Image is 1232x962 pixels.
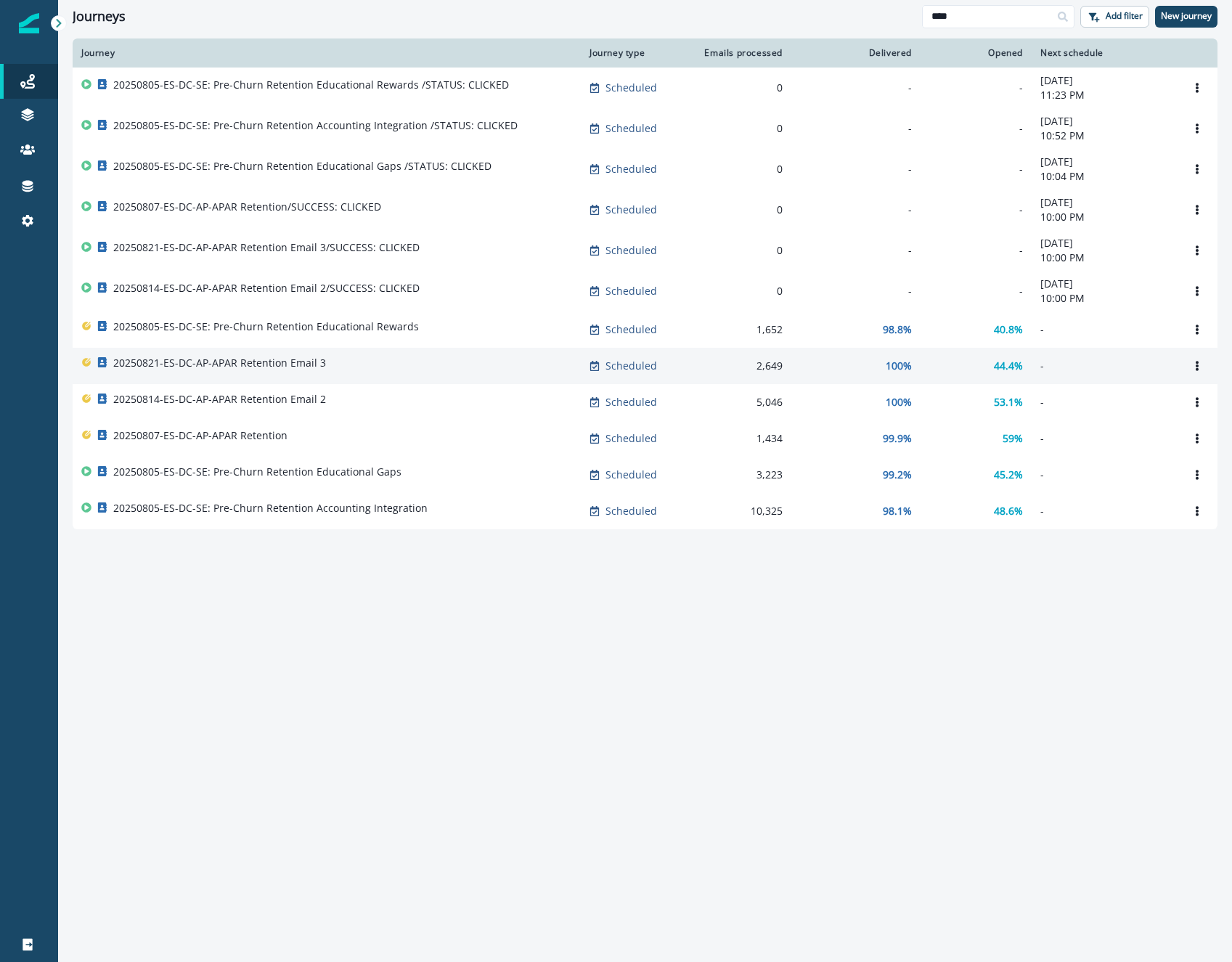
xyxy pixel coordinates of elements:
div: - [800,81,912,95]
p: Scheduled [605,162,657,176]
p: - [1040,504,1168,518]
button: Options [1186,464,1209,486]
p: [DATE] [1040,114,1168,129]
div: 0 [698,81,783,95]
p: Scheduled [605,121,657,136]
div: Journey type [590,47,681,59]
p: Scheduled [605,81,657,95]
p: 20250807-ES-DC-AP-APAR Retention/SUCCESS: CLICKED [113,200,381,214]
p: - [1040,431,1168,446]
div: 0 [698,203,783,217]
div: 1,652 [698,322,783,337]
p: 20250805-ES-DC-SE: Pre-Churn Retention Accounting Integration /STATUS: CLICKED [113,118,518,133]
p: Add filter [1106,11,1143,21]
img: Inflection [19,13,39,33]
p: 99.2% [883,468,912,482]
a: 20250807-ES-DC-AP-APAR RetentionScheduled1,43499.9%59%-Options [73,420,1217,457]
p: Scheduled [605,395,657,409]
a: 20250805-ES-DC-SE: Pre-Churn Retention Accounting Integration /STATUS: CLICKEDScheduled0--[DATE]1... [73,108,1217,149]
p: Scheduled [605,203,657,217]
a: 20250805-ES-DC-SE: Pre-Churn Retention Accounting IntegrationScheduled10,32598.1%48.6%-Options [73,493,1217,529]
p: 20250821-ES-DC-AP-APAR Retention Email 3 [113,356,326,370]
div: 10,325 [698,504,783,518]
button: Options [1186,319,1209,341]
p: 44.4% [994,359,1023,373]
p: - [1040,359,1168,373]
button: Options [1186,428,1209,449]
div: 3,223 [698,468,783,482]
a: 20250821-ES-DC-AP-APAR Retention Email 3Scheduled2,649100%44.4%-Options [73,348,1217,384]
p: [DATE] [1040,236,1168,250]
button: Options [1186,391,1209,413]
div: - [800,284,912,298]
button: Options [1186,500,1209,522]
p: New journey [1161,11,1212,21]
div: 1,434 [698,431,783,446]
button: Options [1186,240,1209,261]
div: 5,046 [698,395,783,409]
div: - [929,121,1023,136]
p: 20250814-ES-DC-AP-APAR Retention Email 2 [113,392,326,407]
p: [DATE] [1040,155,1168,169]
p: [DATE] [1040,195,1168,210]
p: 100% [886,395,912,409]
p: 20250805-ES-DC-SE: Pre-Churn Retention Educational Rewards [113,319,419,334]
a: 20250807-ES-DC-AP-APAR Retention/SUCCESS: CLICKEDScheduled0--[DATE]10:00 PMOptions [73,189,1217,230]
p: 45.2% [994,468,1023,482]
a: 20250805-ES-DC-SE: Pre-Churn Retention Educational GapsScheduled3,22399.2%45.2%-Options [73,457,1217,493]
p: 48.6% [994,504,1023,518]
p: Scheduled [605,243,657,258]
p: 53.1% [994,395,1023,409]
a: 20250805-ES-DC-SE: Pre-Churn Retention Educational RewardsScheduled1,65298.8%40.8%-Options [73,311,1217,348]
div: Next schedule [1040,47,1168,59]
p: Scheduled [605,284,657,298]
div: 0 [698,121,783,136]
p: 40.8% [994,322,1023,337]
p: Scheduled [605,431,657,446]
h1: Journeys [73,9,126,25]
p: 20250805-ES-DC-SE: Pre-Churn Retention Accounting Integration [113,501,428,515]
button: Options [1186,77,1209,99]
p: 98.8% [883,322,912,337]
p: [DATE] [1040,277,1168,291]
p: 10:52 PM [1040,129,1168,143]
a: 20250814-ES-DC-AP-APAR Retention Email 2/SUCCESS: CLICKEDScheduled0--[DATE]10:00 PMOptions [73,271,1217,311]
p: [DATE] [1040,73,1168,88]
a: 20250814-ES-DC-AP-APAR Retention Email 2Scheduled5,046100%53.1%-Options [73,384,1217,420]
div: Opened [929,47,1023,59]
p: Scheduled [605,504,657,518]
p: 98.1% [883,504,912,518]
div: - [929,243,1023,258]
div: Delivered [800,47,912,59]
div: Journey [81,47,572,59]
button: Options [1186,280,1209,302]
p: 100% [886,359,912,373]
div: - [929,203,1023,217]
div: - [800,243,912,258]
button: Options [1186,355,1209,377]
p: - [1040,395,1168,409]
p: 10:00 PM [1040,250,1168,265]
p: 20250807-ES-DC-AP-APAR Retention [113,428,287,443]
button: Options [1186,199,1209,221]
div: - [929,284,1023,298]
button: Options [1186,158,1209,180]
p: - [1040,322,1168,337]
button: New journey [1155,6,1217,28]
p: 10:04 PM [1040,169,1168,184]
div: Emails processed [698,47,783,59]
p: 99.9% [883,431,912,446]
a: 20250821-ES-DC-AP-APAR Retention Email 3/SUCCESS: CLICKEDScheduled0--[DATE]10:00 PMOptions [73,230,1217,271]
button: Add filter [1080,6,1149,28]
button: Options [1186,118,1209,139]
p: 20250805-ES-DC-SE: Pre-Churn Retention Educational Gaps [113,465,401,479]
p: Scheduled [605,322,657,337]
div: 2,649 [698,359,783,373]
div: - [800,121,912,136]
p: Scheduled [605,468,657,482]
div: - [800,162,912,176]
p: 11:23 PM [1040,88,1168,102]
div: - [929,162,1023,176]
p: 10:00 PM [1040,210,1168,224]
a: 20250805-ES-DC-SE: Pre-Churn Retention Educational Rewards /STATUS: CLICKEDScheduled0--[DATE]11:2... [73,68,1217,108]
